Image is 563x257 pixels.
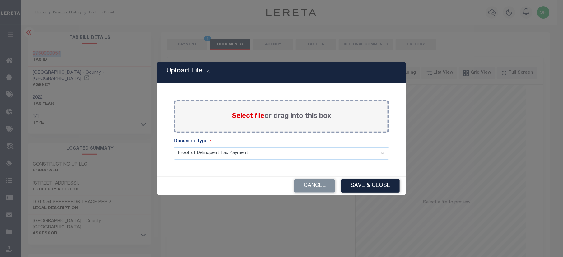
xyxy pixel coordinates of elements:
button: Cancel [294,179,335,193]
button: Save & Close [341,179,400,193]
label: DocumentType [174,138,211,145]
button: Close [202,69,213,76]
span: Select file [232,113,264,120]
h5: Upload File [166,67,202,75]
label: or drag into this box [232,111,331,122]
